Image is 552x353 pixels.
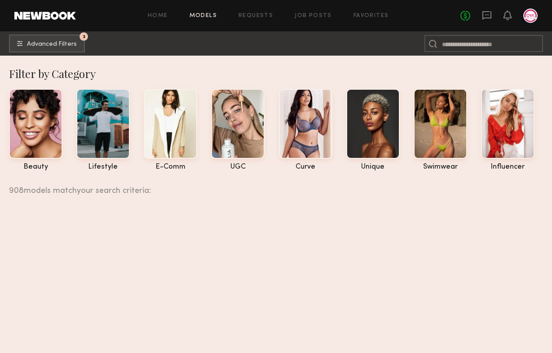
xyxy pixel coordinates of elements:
a: Models [190,13,217,19]
div: unique [346,163,400,171]
div: beauty [9,163,62,171]
a: Job Posts [295,13,332,19]
span: Advanced Filters [27,41,77,48]
div: swimwear [414,163,467,171]
div: UGC [211,163,265,171]
a: Favorites [353,13,389,19]
div: lifestyle [76,163,130,171]
a: Home [148,13,168,19]
div: curve [279,163,332,171]
button: 3Advanced Filters [9,35,85,52]
div: influencer [481,163,534,171]
div: Filter by Category [9,66,552,81]
span: 3 [83,35,85,39]
div: e-comm [144,163,197,171]
div: 908 models match your search criteria: [9,176,545,195]
a: Requests [238,13,273,19]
